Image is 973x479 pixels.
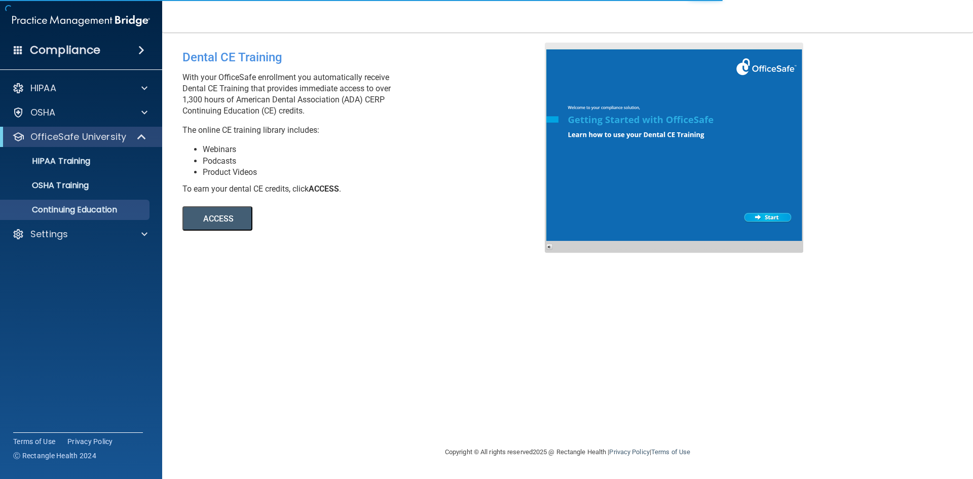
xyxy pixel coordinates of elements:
li: Podcasts [203,156,552,167]
a: HIPAA [12,82,147,94]
a: OSHA [12,106,147,119]
div: Copyright © All rights reserved 2025 @ Rectangle Health | | [383,436,753,468]
li: Webinars [203,144,552,155]
button: ACCESS [182,206,252,231]
p: Continuing Education [7,205,145,215]
li: Product Videos [203,167,552,178]
a: Privacy Policy [67,436,113,447]
p: HIPAA Training [7,156,90,166]
span: Ⓒ Rectangle Health 2024 [13,451,96,461]
a: ACCESS [182,215,460,223]
h4: Compliance [30,43,100,57]
a: Terms of Use [13,436,55,447]
a: OfficeSafe University [12,131,147,143]
p: Settings [30,228,68,240]
p: HIPAA [30,82,56,94]
p: OSHA [30,106,56,119]
img: PMB logo [12,11,150,31]
b: ACCESS [309,184,339,194]
p: OfficeSafe University [30,131,126,143]
p: The online CE training library includes: [182,125,552,136]
a: Terms of Use [651,448,690,456]
a: Settings [12,228,147,240]
div: To earn your dental CE credits, click . [182,183,552,195]
div: Dental CE Training [182,43,552,72]
p: With your OfficeSafe enrollment you automatically receive Dental CE Training that provides immedi... [182,72,552,117]
a: Privacy Policy [609,448,649,456]
p: OSHA Training [7,180,89,191]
